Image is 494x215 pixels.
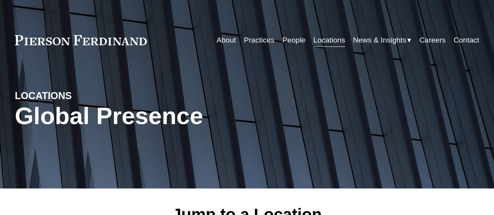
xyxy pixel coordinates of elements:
a: Contact [454,33,480,48]
a: People [282,33,305,48]
a: folder dropdown [353,33,411,48]
h1: Global Presence [15,102,325,130]
span: News & Insights [353,34,406,47]
h4: LOCATIONS [15,90,131,102]
a: About [217,33,236,48]
a: Careers [419,33,446,48]
a: Locations [313,33,345,48]
a: Practices [244,33,275,48]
